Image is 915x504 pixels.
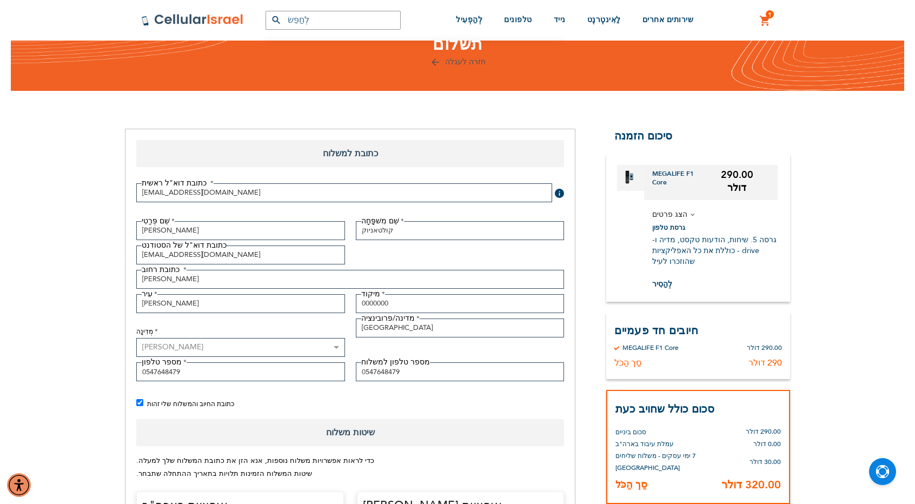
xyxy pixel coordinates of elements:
font: סכום כולל שחויב כעת [615,402,714,416]
font: שירותים אחרים [642,15,694,25]
font: תשלום [433,33,482,56]
font: לְהַפְעִיל [456,15,482,25]
font: טלפונים [504,15,532,25]
a: MEGALIFE F1 Core [652,169,712,187]
font: שיטות משלוח [326,427,375,439]
font: לְהַסִיר [652,279,672,289]
font: חיובים חד פעמיים [614,323,698,338]
font: 30.00 דולר [750,457,781,466]
img: MEGALIFE F1 Core [621,168,640,186]
font: MEGALIFE F1 Core [622,343,679,352]
font: חזרה לעגלה [445,57,486,67]
font: נייד [554,15,566,25]
div: תפריט נגישות [7,473,31,497]
font: כתובת למשלוח [323,148,378,160]
font: לַאִינטֶרנֶט [587,15,621,25]
font: שיטות המשלוח הזמינות תלויות בתאריך ההתחלה שתבחר. [136,469,312,479]
font: סַך הַכֹּל [614,357,641,369]
a: 1 [759,15,771,28]
font: 290.00 דולר [747,343,782,352]
input: לְחַפֵּשׂ [266,11,401,30]
font: גרסת טלפון [652,223,685,232]
font: 290.00 דולר [746,427,781,436]
font: MEGALIFE F1 Core [652,169,694,187]
font: כדי לראות אפשרויות משלוח נוספות, אנא הזן את כתובת המשלוח שלך למעלה. [136,456,374,466]
font: 290.00 דולר [721,168,753,195]
font: סכום ביניים [615,428,646,436]
img: לוגו סלולר ישראל [141,14,244,26]
font: עמלת עיבוד בארה"ב [615,440,674,448]
font: 320.00 דולר [721,478,781,492]
font: גרסה 5. שיחות, הודעות טקסט, מדיה ו-drive - כוללת את כל האפליקציות שהוזכרו לעיל [652,235,777,267]
font: כתובת החיוב והמשלוח שלי זהות [147,400,234,408]
font: 290 דולר [748,357,782,369]
font: 0.00 דולר [753,440,781,448]
font: סיכום הזמנה [614,129,672,143]
a: חזרה לעגלה [430,57,486,67]
font: 1 [768,10,772,19]
font: סַך הַכֹּל [615,478,647,492]
font: הצג פרטים [652,209,687,220]
font: 7 ימי עסקים - משלוח שליחים [GEOGRAPHIC_DATA] [615,452,696,472]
